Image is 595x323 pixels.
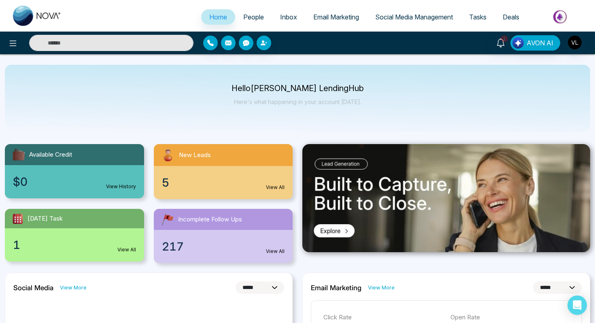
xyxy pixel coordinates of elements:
a: People [235,9,272,25]
a: View History [106,183,136,190]
a: New Leads5View All [149,144,298,199]
img: availableCredit.svg [11,147,26,162]
a: View More [368,284,395,291]
a: View All [266,184,285,191]
a: 1 [491,35,510,49]
img: Lead Flow [512,37,524,49]
img: newLeads.svg [160,147,176,163]
h2: Email Marketing [311,284,361,292]
img: followUps.svg [160,212,175,227]
span: $0 [13,173,28,190]
img: Nova CRM Logo [13,6,62,26]
p: Hello [PERSON_NAME] LendingHub [232,85,364,92]
img: todayTask.svg [11,212,24,225]
a: Email Marketing [305,9,367,25]
span: Tasks [469,13,487,21]
a: View More [60,284,87,291]
a: Deals [495,9,527,25]
span: Deals [503,13,519,21]
span: Home [209,13,227,21]
button: AVON AI [510,35,560,51]
span: Available Credit [29,150,72,159]
span: 1 [13,236,20,253]
a: Tasks [461,9,495,25]
h2: Social Media [13,284,53,292]
span: Email Marketing [313,13,359,21]
span: People [243,13,264,21]
span: 217 [162,238,184,255]
span: 1 [501,35,508,42]
a: Incomplete Follow Ups217View All [149,209,298,263]
a: Home [201,9,235,25]
img: . [302,144,590,252]
p: Click Rate [323,313,442,322]
span: Incomplete Follow Ups [178,215,242,224]
img: User Avatar [568,36,582,49]
span: AVON AI [527,38,553,48]
a: Inbox [272,9,305,25]
a: View All [117,246,136,253]
span: Inbox [280,13,297,21]
span: 5 [162,174,169,191]
img: Market-place.gif [531,8,590,26]
span: New Leads [179,151,211,160]
div: Open Intercom Messenger [567,295,587,315]
p: Here's what happening in your account [DATE]. [232,98,364,105]
span: [DATE] Task [28,214,63,223]
span: Social Media Management [375,13,453,21]
p: Open Rate [450,313,569,322]
a: View All [266,248,285,255]
a: Social Media Management [367,9,461,25]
